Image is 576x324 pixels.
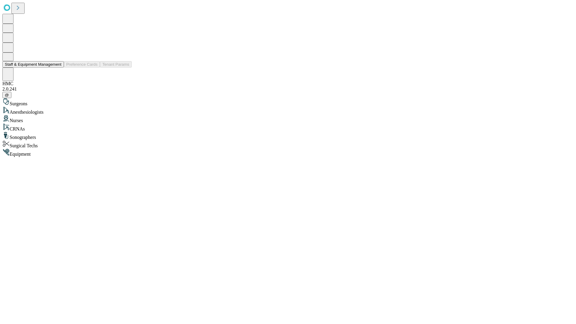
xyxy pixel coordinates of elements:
[2,98,574,106] div: Surgeons
[2,61,64,67] button: Staff & Equipment Management
[2,81,574,86] div: HMC
[2,106,574,115] div: Anesthesiologists
[2,140,574,148] div: Surgical Techs
[2,86,574,92] div: 2.0.241
[2,123,574,132] div: CRNAs
[2,115,574,123] div: Nurses
[5,93,9,97] span: @
[2,92,11,98] button: @
[2,132,574,140] div: Sonographers
[2,148,574,157] div: Equipment
[64,61,100,67] button: Preference Cards
[100,61,132,67] button: Tenant Params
